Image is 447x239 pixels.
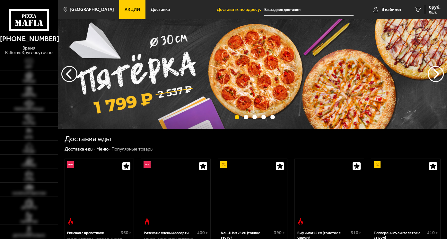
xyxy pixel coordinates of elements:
input: Ваш адрес доставки [264,4,354,16]
span: [GEOGRAPHIC_DATA] [70,7,114,12]
button: точки переключения [261,115,266,119]
button: точки переключения [244,115,248,119]
button: точки переключения [270,115,275,119]
img: Новинка [67,161,74,168]
button: точки переключения [252,115,257,119]
button: точки переключения [235,115,239,119]
span: 400 г [197,230,208,235]
span: Доставка [151,7,170,12]
span: 510 г [351,230,361,235]
a: НовинкаОстрое блюдоРимская с мясным ассорти [141,159,210,227]
button: следующий [61,66,77,82]
span: В кабинет [381,7,402,12]
button: предыдущий [428,66,444,82]
div: Популярные товары [111,146,153,152]
img: Акционный [374,161,381,168]
div: Римская с мясным ассорти [144,231,196,235]
h1: Доставка еды [65,135,111,142]
img: Острое блюдо [297,218,304,225]
div: Римская с креветками [67,231,119,235]
span: 0 руб. [429,5,441,10]
span: 410 г [427,230,438,235]
span: 0 шт. [429,10,441,14]
span: 360 г [121,230,131,235]
a: НовинкаОстрое блюдоРимская с креветками [65,159,134,227]
a: Меню- [96,146,110,152]
span: 390 г [274,230,285,235]
a: АкционныйАль-Шам 25 см (тонкое тесто) [218,159,287,227]
span: Доставить по адресу: [217,7,264,12]
a: Доставка еды- [65,146,95,152]
img: Острое блюдо [67,218,74,225]
img: Акционный [220,161,227,168]
img: Новинка [144,161,151,168]
span: Акции [125,7,140,12]
a: АкционныйПепперони 25 см (толстое с сыром) [371,159,440,227]
img: Острое блюдо [144,218,151,225]
a: Острое блюдоБиф чили 25 см (толстое с сыром) [295,159,364,227]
